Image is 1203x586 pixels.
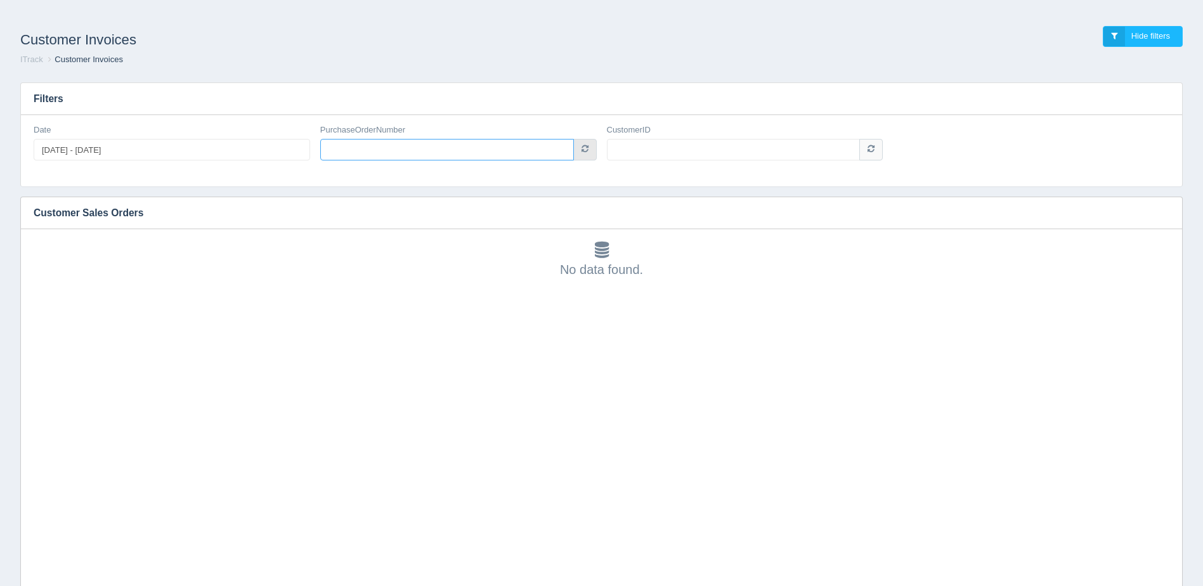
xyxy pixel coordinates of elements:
label: CustomerID [607,124,651,136]
a: Hide filters [1103,26,1183,47]
h3: Filters [21,83,1182,115]
span: Hide filters [1131,31,1170,41]
li: Customer Invoices [45,54,123,66]
div: No data found. [34,242,1169,278]
a: ITrack [20,55,43,64]
label: Date [34,124,51,136]
label: PurchaseOrderNumber [320,124,405,136]
h1: Customer Invoices [20,26,602,54]
h3: Customer Sales Orders [21,197,1163,229]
